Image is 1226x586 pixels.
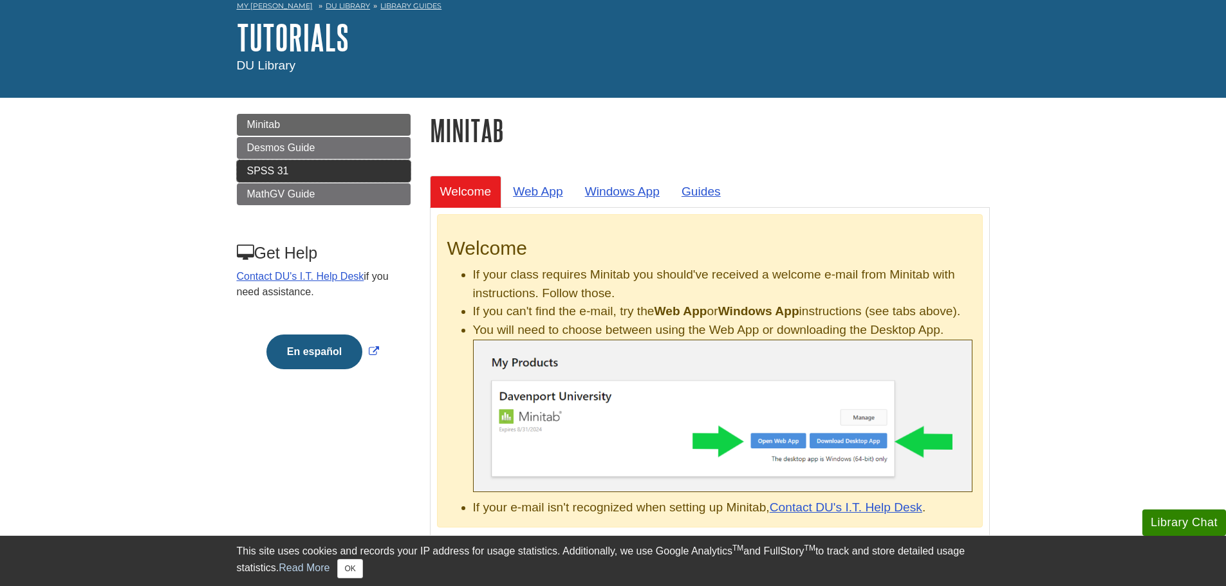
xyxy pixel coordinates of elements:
a: Contact DU's I.T. Help Desk [237,271,364,282]
span: Desmos Guide [247,142,315,153]
span: SPSS 31 [247,165,289,176]
a: Contact DU's I.T. Help Desk [770,500,922,514]
span: Minitab [247,119,281,130]
a: Desmos Guide [237,137,411,159]
b: Windows App [718,304,799,318]
a: Read More [279,562,330,573]
a: Link opens in new window [263,346,382,357]
li: If your e-mail isn't recognized when setting up Minitab, . [473,499,972,517]
div: Guide Page Menu [237,114,411,391]
a: Welcome [430,176,502,207]
a: Windows App [575,176,670,207]
li: If your class requires Minitab you should've received a welcome e-mail from Minitab with instruct... [473,266,972,303]
button: En español [266,334,362,369]
button: Library Chat [1142,509,1226,536]
a: Web App [503,176,573,207]
a: MathGV Guide [237,183,411,205]
li: If you can't find the e-mail, try the or instructions (see tabs above). [473,302,972,321]
a: Minitab [237,114,411,136]
span: MathGV Guide [247,188,315,199]
h2: Welcome [447,237,972,259]
span: DU Library [237,59,296,72]
sup: TM [732,544,743,553]
a: DU Library [326,1,370,10]
button: Close [337,559,362,578]
p: if you need assistance. [237,269,409,300]
li: You will need to choose between using the Web App or downloading the Desktop App. [473,321,972,492]
a: Guides [671,176,731,207]
a: Tutorials [237,17,349,57]
h1: Minitab [430,114,990,147]
div: This site uses cookies and records your IP address for usage statistics. Additionally, we use Goo... [237,544,990,578]
h3: Get Help [237,244,409,262]
a: SPSS 31 [237,160,411,182]
img: Minitab .exe file finished downloaded [473,340,972,492]
b: Web App [655,304,707,318]
a: Library Guides [380,1,441,10]
a: My [PERSON_NAME] [237,1,313,12]
sup: TM [804,544,815,553]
